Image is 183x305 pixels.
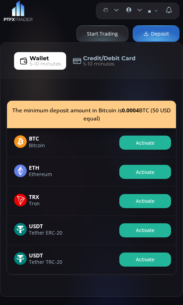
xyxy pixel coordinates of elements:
[76,25,128,42] a: Start Trading
[83,54,135,63] span: Credit/Debit Card
[29,223,61,229] span: USDT
[4,0,33,21] img: LOGO
[68,52,141,70] a: Credit/Debit Card5-10 minutes
[122,107,139,114] b: 0.0004
[7,101,176,128] div: The minimum deposit amount in Bitcoin is BTC (50 USD equal)
[143,30,169,37] span: Deposit
[29,172,52,177] span: Ethereum
[29,260,62,264] span: Tether TRC-20
[14,52,66,70] a: Wallet5-10 minutes
[119,165,171,179] button: Activate
[29,201,40,206] span: Tron
[30,60,61,68] span: 5-10 minutes
[29,164,51,170] span: ETH
[30,54,49,63] span: Wallet
[119,253,171,267] button: Activate
[87,30,118,37] span: Start Trading
[29,231,62,235] span: Tether ERC-20
[119,194,171,208] button: Activate
[29,252,61,258] span: USDT
[29,194,38,199] span: TRX
[83,60,114,68] span: 5-10 minutes
[29,143,45,148] span: Bitcoin
[29,135,44,141] span: BTC
[119,223,171,237] button: Activate
[119,136,171,150] button: Activate
[133,25,179,42] a: Deposit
